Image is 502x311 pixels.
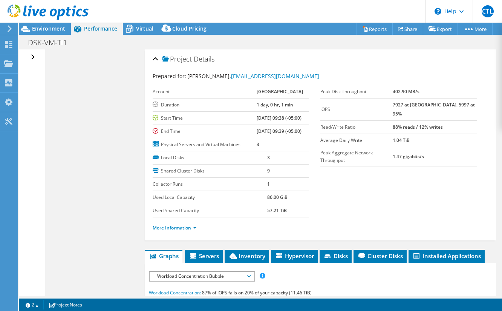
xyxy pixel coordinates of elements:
[149,252,179,260] span: Graphs
[257,88,303,95] b: [GEOGRAPHIC_DATA]
[393,153,424,160] b: 1.47 gigabits/s
[392,23,423,35] a: Share
[228,252,265,260] span: Inventory
[257,102,293,108] b: 1 day, 0 hr, 1 min
[275,252,314,260] span: Hypervisor
[172,25,207,32] span: Cloud Pricing
[153,225,197,231] a: More Information
[153,141,257,148] label: Physical Servers and Virtual Machines
[320,106,393,113] label: IOPS
[153,88,257,95] label: Account
[393,88,419,95] b: 402.90 MB/s
[153,101,257,109] label: Duration
[149,289,201,296] span: Workload Concentration:
[412,252,481,260] span: Installed Applications
[393,102,475,117] b: 7927 at [GEOGRAPHIC_DATA], 5997 at 95%
[320,123,393,131] label: Read/Write Ratio
[194,54,214,63] span: Details
[267,194,288,200] b: 86.00 GiB
[267,181,270,187] b: 1
[153,114,257,122] label: Start Time
[20,300,44,309] a: 2
[189,252,219,260] span: Servers
[153,154,268,162] label: Local Disks
[458,23,493,35] a: More
[320,149,393,164] label: Peak Aggregate Network Throughput
[153,72,186,80] label: Prepared for:
[267,168,270,174] b: 9
[393,137,410,143] b: 1.04 TiB
[423,23,458,35] a: Export
[357,252,403,260] span: Cluster Disks
[153,272,250,281] span: Workload Concentration Bubble
[482,5,494,17] span: CTL
[136,25,153,32] span: Virtual
[153,180,268,188] label: Collector Runs
[153,207,268,214] label: Used Shared Capacity
[357,23,393,35] a: Reports
[257,141,259,148] b: 3
[153,128,257,135] label: End Time
[32,25,65,32] span: Environment
[257,115,302,121] b: [DATE] 09:38 (-05:00)
[24,38,79,47] h1: DSK-VM-TI1
[43,300,87,309] a: Project Notes
[393,124,443,130] b: 88% reads / 12% writes
[320,137,393,144] label: Average Daily Write
[153,194,268,201] label: Used Local Capacity
[187,72,319,80] span: [PERSON_NAME],
[267,154,270,161] b: 3
[84,25,117,32] span: Performance
[162,55,192,63] span: Project
[257,128,302,134] b: [DATE] 09:39 (-05:00)
[231,72,319,80] a: [EMAIL_ADDRESS][DOMAIN_NAME]
[320,88,393,95] label: Peak Disk Throughput
[435,8,441,15] svg: \n
[153,167,268,175] label: Shared Cluster Disks
[267,207,287,214] b: 57.21 TiB
[323,252,348,260] span: Disks
[202,289,312,296] span: 87% of IOPS falls on 20% of your capacity (11.46 TiB)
